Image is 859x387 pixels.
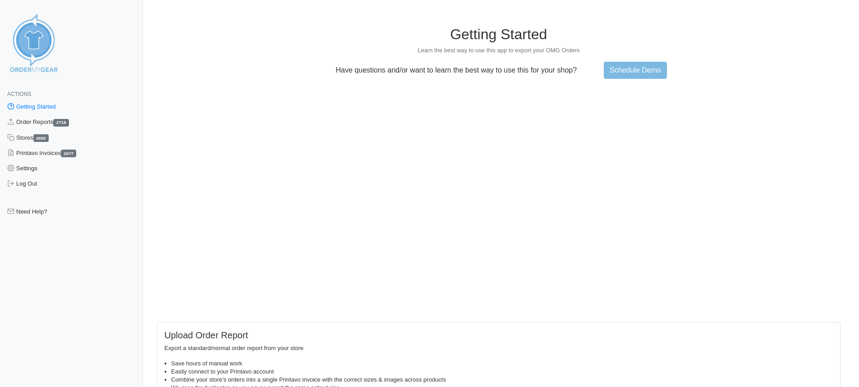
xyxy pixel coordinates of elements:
[157,26,841,43] h1: Getting Started
[331,66,583,74] p: Have questions and/or want to learn the best way to use this for your shop?
[61,150,76,157] span: 2677
[171,376,833,384] li: Combine your store's orders into a single Printavo invoice with the correct sizes & images across...
[171,360,833,368] li: Save hours of manual work
[604,62,667,79] a: Schedule Demo
[33,134,49,142] span: 2680
[157,46,841,55] p: Learn the best way to use this app to export your OMG Orders
[7,91,31,97] span: Actions
[165,330,833,341] h5: Upload Order Report
[171,368,833,376] li: Easily connect to your Printavo account
[53,119,69,127] span: 2718
[165,344,833,352] p: Export a standard/normal order report from your store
